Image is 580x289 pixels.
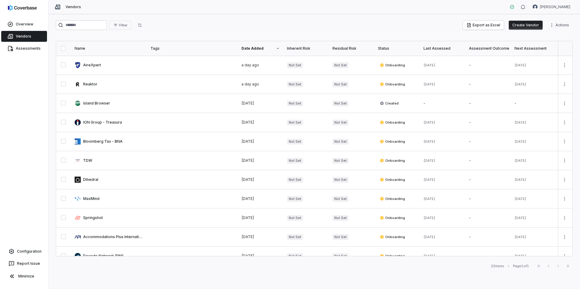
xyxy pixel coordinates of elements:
[241,139,254,144] span: [DATE]
[2,246,46,257] a: Configuration
[287,196,303,202] span: Not Set
[380,196,405,201] span: Onboarding
[560,232,569,241] button: More actions
[465,113,511,132] td: -
[514,82,526,86] span: [DATE]
[423,139,435,144] span: [DATE]
[241,101,254,105] span: [DATE]
[380,120,405,125] span: Onboarding
[332,158,349,164] span: Not Set
[380,234,405,239] span: Onboarding
[241,82,259,86] span: a day ago
[514,63,526,67] span: [DATE]
[423,254,435,258] span: [DATE]
[241,177,254,182] span: [DATE]
[241,46,280,51] div: Date Added
[332,196,349,202] span: Not Set
[332,120,349,125] span: Not Set
[380,177,405,182] span: Onboarding
[287,62,303,68] span: Not Set
[509,21,543,30] button: Create Vendor
[465,75,511,94] td: -
[514,178,526,182] span: [DATE]
[560,99,569,108] button: More actions
[380,215,405,220] span: Onboarding
[423,46,462,51] div: Last Assessed
[287,177,303,183] span: Not Set
[540,5,570,9] span: [PERSON_NAME]
[514,235,526,239] span: [DATE]
[423,63,435,67] span: [DATE]
[560,194,569,203] button: More actions
[150,46,234,51] div: Tags
[378,46,416,51] div: Status
[241,63,259,67] span: a day ago
[465,170,511,189] td: -
[514,197,526,201] span: [DATE]
[332,101,349,106] span: Not Set
[332,215,349,221] span: Not Set
[380,101,399,106] span: Created
[332,234,349,240] span: Not Set
[465,132,511,151] td: -
[8,5,37,11] img: logo-D7KZi-bG.svg
[287,158,303,164] span: Not Set
[423,120,435,125] span: [DATE]
[332,139,349,144] span: Not Set
[287,46,325,51] div: Inherent Risk
[491,264,504,268] div: 22 items
[513,264,529,268] div: Page 1 of 1
[241,120,254,125] span: [DATE]
[423,82,435,86] span: [DATE]
[1,19,47,30] a: Overview
[17,249,42,254] span: Configuration
[75,46,143,51] div: Name
[511,94,556,113] td: -
[1,43,47,54] a: Assessments
[241,234,254,239] span: [DATE]
[380,139,405,144] span: Onboarding
[241,254,254,258] span: [DATE]
[514,46,553,51] div: Next Assessment
[514,254,526,258] span: [DATE]
[287,215,303,221] span: Not Set
[533,5,538,9] img: Luke Taylor avatar
[560,80,569,89] button: More actions
[514,216,526,220] span: [DATE]
[380,63,405,68] span: Onboarding
[17,261,40,266] span: Report Issue
[463,21,504,30] button: Export as Excel
[514,120,526,125] span: [DATE]
[529,2,574,12] button: Luke Taylor avatar[PERSON_NAME]
[16,46,41,51] span: Assessments
[465,56,511,75] td: -
[465,208,511,228] td: -
[287,81,303,87] span: Not Set
[465,189,511,208] td: -
[423,235,435,239] span: [DATE]
[66,5,81,9] span: Vendors
[560,118,569,127] button: More actions
[465,94,511,113] td: -
[423,178,435,182] span: [DATE]
[560,61,569,70] button: More actions
[380,254,405,258] span: Onboarding
[241,158,254,163] span: [DATE]
[16,34,31,39] span: Vendors
[241,196,254,201] span: [DATE]
[420,94,465,113] td: -
[380,82,405,87] span: Onboarding
[119,23,127,28] span: Filter
[469,46,507,51] div: Assessment Outcome
[18,274,34,279] span: Minimize
[508,264,509,268] div: •
[560,137,569,146] button: More actions
[423,197,435,201] span: [DATE]
[287,253,303,259] span: Not Set
[332,177,349,183] span: Not Set
[241,215,254,220] span: [DATE]
[465,247,511,266] td: -
[514,139,526,144] span: [DATE]
[332,46,371,51] div: Residual Risk
[2,270,46,282] button: Minimize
